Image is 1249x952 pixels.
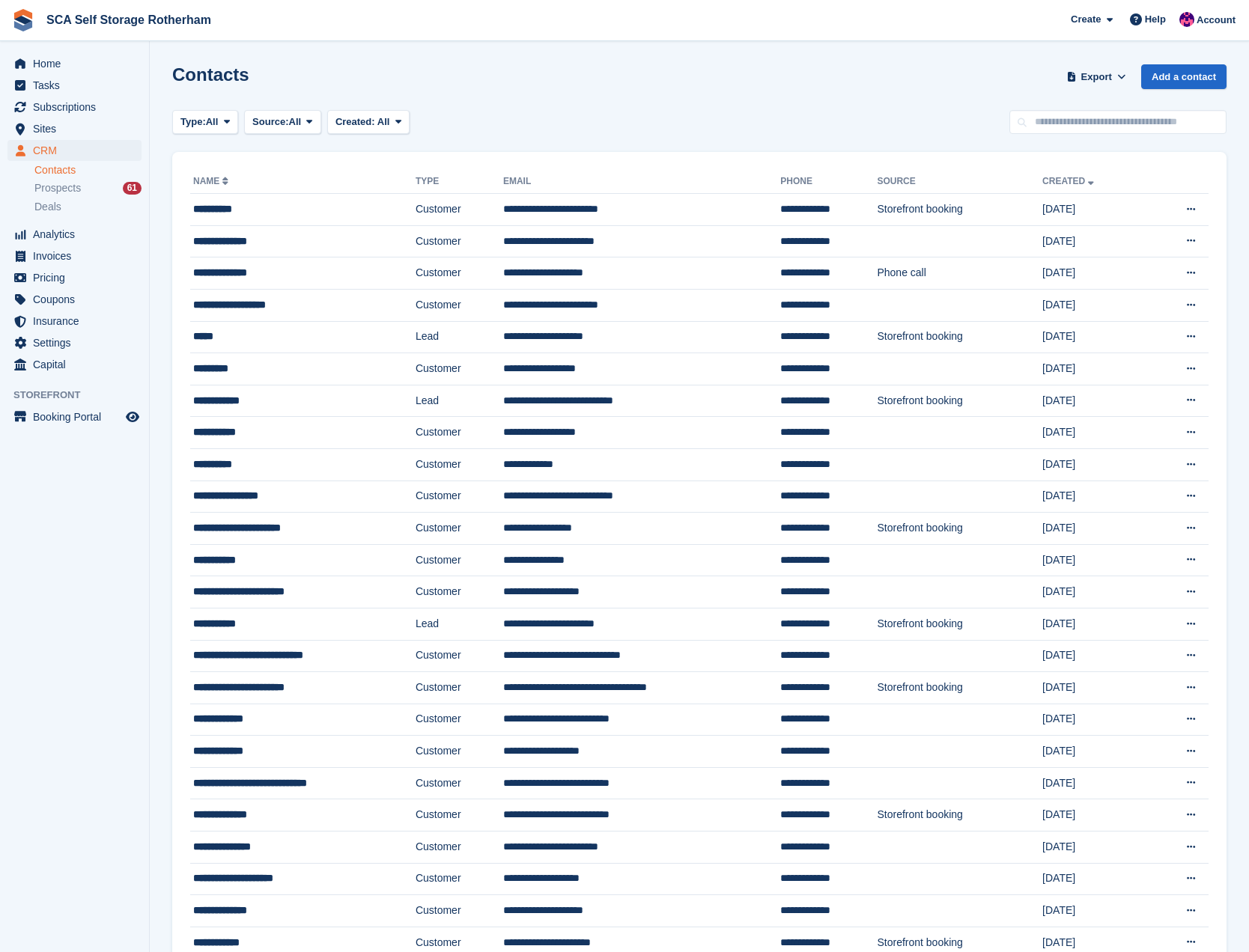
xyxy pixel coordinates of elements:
button: Created: All [327,110,410,135]
td: Customer [416,895,503,927]
span: Prospects [34,181,81,195]
th: Email [503,170,780,194]
span: CRM [33,140,123,161]
span: All [289,115,302,129]
td: Customer [416,576,503,608]
span: Export [1081,70,1112,85]
td: Customer [416,767,503,799]
span: All [377,116,390,127]
a: Contacts [34,163,142,177]
a: menu [7,75,142,96]
td: Storefront booking [877,799,1042,832]
td: Customer [416,544,503,576]
td: Customer [416,194,503,226]
td: [DATE] [1042,832,1148,864]
td: [DATE] [1042,895,1148,927]
td: [DATE] [1042,736,1148,768]
td: Storefront booking [877,194,1042,226]
span: Help [1145,12,1166,27]
td: Storefront booking [877,513,1042,545]
td: [DATE] [1042,640,1148,672]
td: Phone call [877,257,1042,290]
span: Analytics [33,224,123,245]
span: Settings [33,332,123,353]
a: menu [7,97,142,118]
td: Storefront booking [877,608,1042,640]
td: Customer [416,480,503,513]
td: [DATE] [1042,225,1148,257]
td: Customer [416,832,503,864]
td: Customer [416,513,503,545]
td: Storefront booking [877,672,1042,704]
a: Prospects 61 [34,180,142,196]
a: menu [7,267,142,288]
span: Tasks [33,75,123,96]
span: Invoices [33,245,123,266]
td: Customer [416,448,503,480]
span: All [206,115,219,129]
td: [DATE] [1042,321,1148,353]
td: [DATE] [1042,448,1148,480]
td: [DATE] [1042,513,1148,545]
button: Export [1063,64,1129,89]
td: [DATE] [1042,480,1148,513]
span: Coupons [33,289,123,310]
span: Pricing [33,267,123,288]
th: Source [877,170,1042,194]
td: [DATE] [1042,257,1148,290]
span: Type: [180,115,206,129]
td: Storefront booking [877,385,1042,417]
span: Booking Portal [33,406,123,427]
a: menu [7,245,142,266]
a: menu [7,354,142,375]
td: Lead [416,385,503,417]
button: Source: All [244,110,321,135]
img: Sam Chapman [1179,12,1194,27]
td: [DATE] [1042,767,1148,799]
td: [DATE] [1042,576,1148,608]
span: Create [1071,12,1101,27]
span: Sites [33,118,123,139]
td: [DATE] [1042,417,1148,449]
td: Customer [416,863,503,895]
td: [DATE] [1042,799,1148,832]
span: Account [1197,13,1236,28]
span: Storefront [13,388,149,403]
td: [DATE] [1042,863,1148,895]
a: Created [1042,176,1097,186]
a: Preview store [124,408,142,426]
td: [DATE] [1042,544,1148,576]
a: menu [7,118,142,139]
td: Customer [416,736,503,768]
td: [DATE] [1042,608,1148,640]
span: Subscriptions [33,97,123,118]
a: menu [7,224,142,245]
td: [DATE] [1042,672,1148,704]
h1: Contacts [172,64,249,85]
td: [DATE] [1042,385,1148,417]
a: menu [7,332,142,353]
td: [DATE] [1042,704,1148,736]
a: menu [7,140,142,161]
td: Customer [416,640,503,672]
a: menu [7,311,142,332]
td: [DATE] [1042,194,1148,226]
a: menu [7,53,142,74]
th: Phone [780,170,877,194]
td: Customer [416,289,503,321]
span: Capital [33,354,123,375]
td: Customer [416,257,503,290]
a: menu [7,406,142,427]
td: [DATE] [1042,353,1148,385]
a: Deals [34,199,142,215]
td: [DATE] [1042,289,1148,321]
div: 61 [123,182,142,195]
span: Deals [34,200,61,214]
td: Customer [416,704,503,736]
button: Type: All [172,110,238,135]
td: Lead [416,608,503,640]
span: Created: [335,116,375,127]
td: Storefront booking [877,321,1042,353]
td: Lead [416,321,503,353]
a: Name [193,176,231,186]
